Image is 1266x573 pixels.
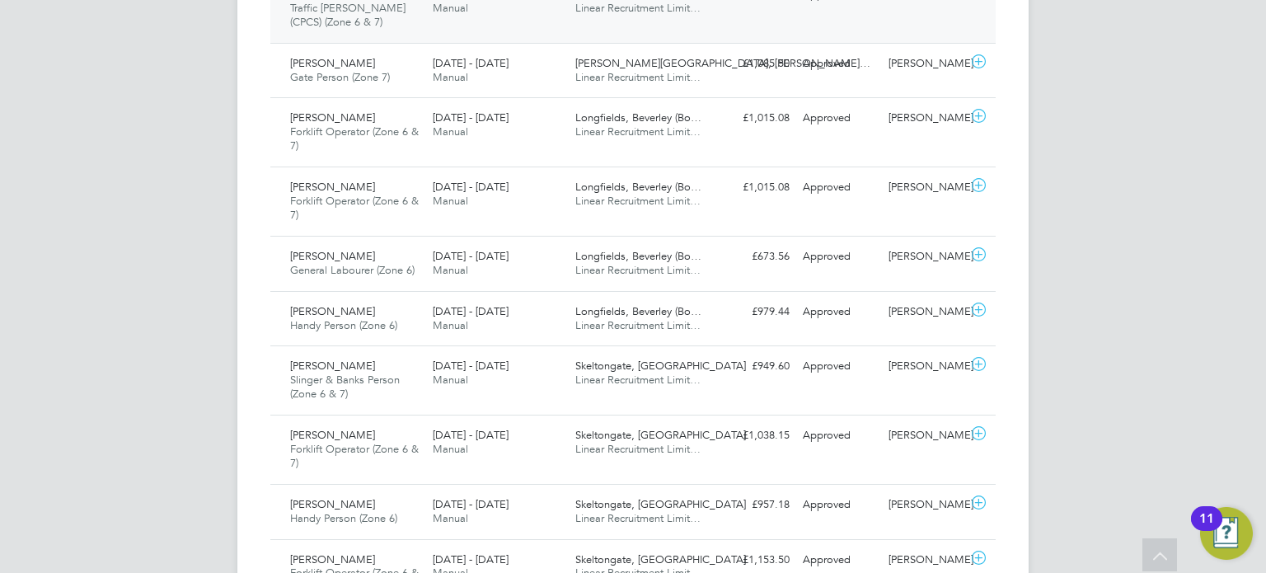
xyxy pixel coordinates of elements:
span: Linear Recruitment Limit… [575,373,701,387]
div: [PERSON_NAME] [882,105,968,132]
span: [DATE] - [DATE] [433,304,509,318]
div: [PERSON_NAME] [882,50,968,77]
span: Linear Recruitment Limit… [575,1,701,15]
span: [PERSON_NAME] [290,497,375,511]
span: Linear Recruitment Limit… [575,442,701,456]
div: Approved [796,491,882,519]
div: £949.60 [710,353,796,380]
span: Skeltongate, [GEOGRAPHIC_DATA] [575,552,746,566]
div: Approved [796,243,882,270]
div: £1,038.15 [710,422,796,449]
div: £957.18 [710,491,796,519]
div: Approved [796,422,882,449]
span: Manual [433,194,468,208]
span: Manual [433,442,468,456]
span: Traffic [PERSON_NAME] (CPCS) (Zone 6 & 7) [290,1,406,29]
span: Manual [433,263,468,277]
span: Longfields, Beverley (Bo… [575,249,701,263]
span: Gate Person (Zone 7) [290,70,390,84]
span: [PERSON_NAME] [290,249,375,263]
div: £1,015.08 [710,105,796,132]
div: £1,085.50 [710,50,796,77]
span: Linear Recruitment Limit… [575,511,701,525]
span: Skeltongate, [GEOGRAPHIC_DATA] [575,497,746,511]
span: [PERSON_NAME] [290,56,375,70]
div: Approved [796,174,882,201]
span: Linear Recruitment Limit… [575,70,701,84]
span: [DATE] - [DATE] [433,110,509,124]
span: Manual [433,70,468,84]
span: Skeltongate, [GEOGRAPHIC_DATA] [575,428,746,442]
div: £1,015.08 [710,174,796,201]
span: [DATE] - [DATE] [433,497,509,511]
span: [DATE] - [DATE] [433,180,509,194]
span: Linear Recruitment Limit… [575,318,701,332]
button: Open Resource Center, 11 new notifications [1200,507,1253,560]
div: £979.44 [710,298,796,326]
span: [PERSON_NAME] [290,428,375,442]
span: Manual [433,124,468,139]
span: General Labourer (Zone 6) [290,263,415,277]
span: Handy Person (Zone 6) [290,318,397,332]
span: [PERSON_NAME] [290,359,375,373]
span: Linear Recruitment Limit… [575,263,701,277]
span: Manual [433,511,468,525]
span: Manual [433,1,468,15]
span: Linear Recruitment Limit… [575,194,701,208]
span: Forklift Operator (Zone 6 & 7) [290,124,419,153]
span: [DATE] - [DATE] [433,359,509,373]
div: [PERSON_NAME] [882,491,968,519]
span: Longfields, Beverley (Bo… [575,304,701,318]
span: [DATE] - [DATE] [433,428,509,442]
div: 11 [1199,519,1214,540]
span: Manual [433,373,468,387]
span: [DATE] - [DATE] [433,56,509,70]
span: Handy Person (Zone 6) [290,511,397,525]
span: Skeltongate, [GEOGRAPHIC_DATA] [575,359,746,373]
span: Slinger & Banks Person (Zone 6 & 7) [290,373,400,401]
span: [DATE] - [DATE] [433,552,509,566]
span: [PERSON_NAME] [290,304,375,318]
div: Approved [796,50,882,77]
span: Linear Recruitment Limit… [575,124,701,139]
span: Manual [433,318,468,332]
span: Forklift Operator (Zone 6 & 7) [290,194,419,222]
span: Longfields, Beverley (Bo… [575,110,701,124]
div: Approved [796,298,882,326]
span: Longfields, Beverley (Bo… [575,180,701,194]
span: [PERSON_NAME] [290,180,375,194]
span: [PERSON_NAME] [290,110,375,124]
div: [PERSON_NAME] [882,422,968,449]
span: Forklift Operator (Zone 6 & 7) [290,442,419,470]
div: £673.56 [710,243,796,270]
span: [PERSON_NAME] [290,552,375,566]
span: [PERSON_NAME][GEOGRAPHIC_DATA], [PERSON_NAME]… [575,56,870,70]
div: Approved [796,105,882,132]
span: [DATE] - [DATE] [433,249,509,263]
div: Approved [796,353,882,380]
div: [PERSON_NAME] [882,174,968,201]
div: [PERSON_NAME] [882,353,968,380]
div: [PERSON_NAME] [882,243,968,270]
div: [PERSON_NAME] [882,298,968,326]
